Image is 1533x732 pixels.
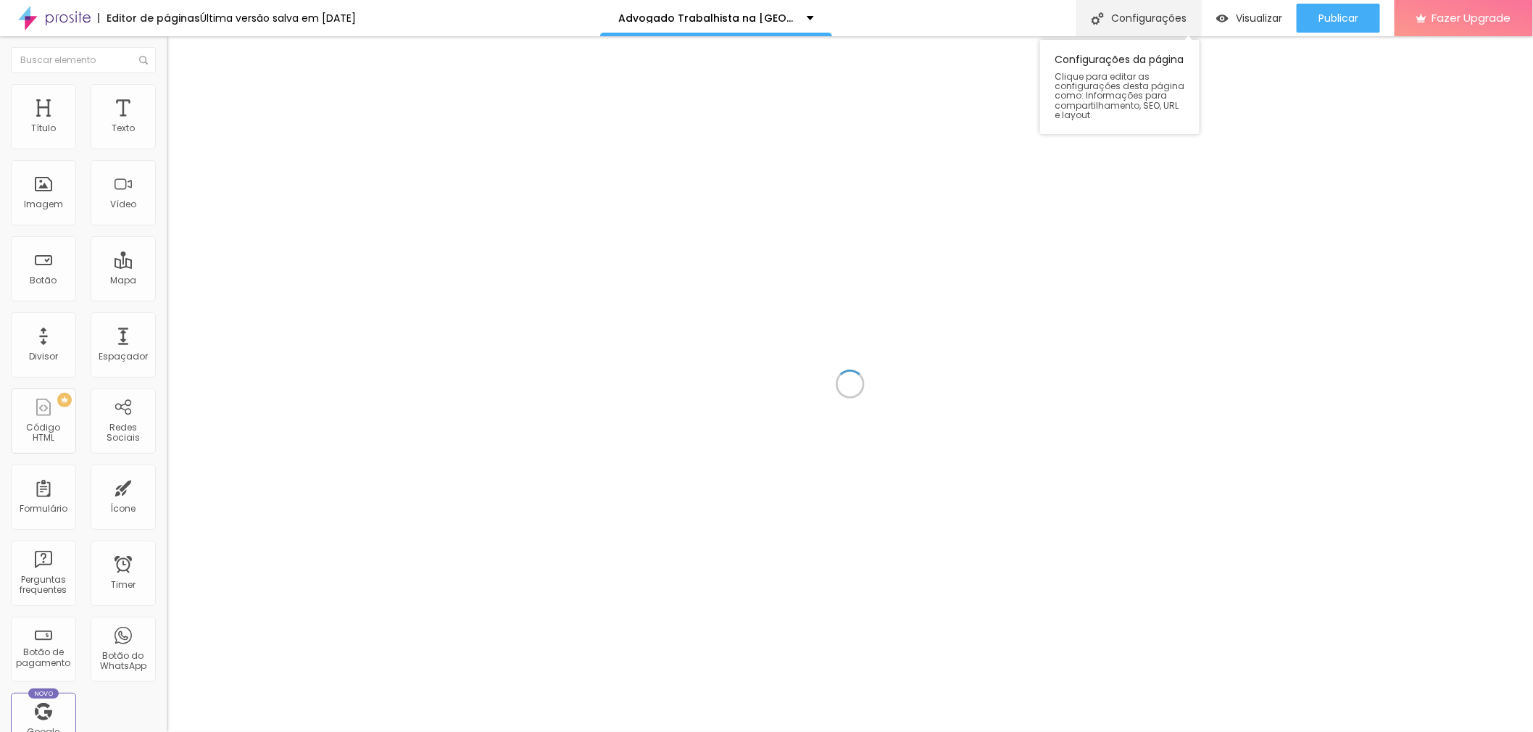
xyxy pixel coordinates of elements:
img: view-1.svg [1216,12,1229,25]
div: Novo [28,689,59,699]
button: Visualizar [1202,4,1297,33]
div: Ícone [111,504,136,514]
span: Publicar [1318,12,1358,24]
div: Perguntas frequentes [14,575,72,596]
div: Divisor [29,352,58,362]
span: Visualizar [1236,12,1282,24]
div: Configurações da página [1040,40,1200,134]
span: Clique para editar as configurações desta página como: Informações para compartilhamento, SEO, UR... [1055,72,1185,120]
div: Botão do WhatsApp [94,651,151,672]
div: Texto [112,123,135,133]
div: Código HTML [14,423,72,444]
img: Icone [1092,12,1104,25]
div: Vídeo [110,199,136,209]
div: Redes Sociais [94,423,151,444]
div: Botão de pagamento [14,647,72,668]
img: Icone [139,56,148,65]
div: Editor de páginas [98,13,200,23]
button: Publicar [1297,4,1380,33]
div: Botão [30,275,57,286]
input: Buscar elemento [11,47,156,73]
p: Advogado Trabalhista na [GEOGRAPHIC_DATA] [618,13,796,23]
div: Título [31,123,56,133]
div: Espaçador [99,352,148,362]
span: Fazer Upgrade [1432,12,1511,24]
div: Formulário [20,504,67,514]
div: Imagem [24,199,63,209]
div: Última versão salva em [DATE] [200,13,356,23]
div: Mapa [110,275,136,286]
div: Timer [111,580,136,590]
